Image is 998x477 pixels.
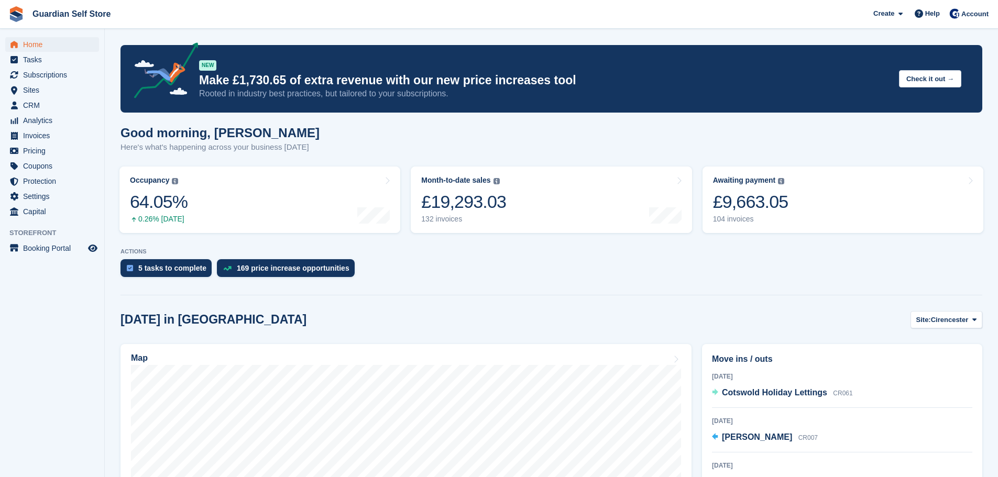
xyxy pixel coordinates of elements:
[712,461,972,470] div: [DATE]
[120,126,320,140] h1: Good morning, [PERSON_NAME]
[138,264,206,272] div: 5 tasks to complete
[125,42,199,102] img: price-adjustments-announcement-icon-8257ccfd72463d97f412b2fc003d46551f7dbcb40ab6d574587a9cd5c0d94...
[5,37,99,52] a: menu
[722,388,827,397] span: Cotswold Holiday Lettings
[23,189,86,204] span: Settings
[712,431,818,445] a: [PERSON_NAME] CR007
[5,241,99,256] a: menu
[130,176,169,185] div: Occupancy
[833,390,852,397] span: CR061
[712,372,972,381] div: [DATE]
[703,167,983,233] a: Awaiting payment £9,663.05 104 invoices
[421,215,506,224] div: 132 invoices
[713,191,788,213] div: £9,663.05
[949,8,960,19] img: Tom Scott
[9,228,104,238] span: Storefront
[23,159,86,173] span: Coupons
[23,98,86,113] span: CRM
[925,8,940,19] span: Help
[120,248,982,255] p: ACTIONS
[23,128,86,143] span: Invoices
[223,266,232,271] img: price_increase_opportunities-93ffe204e8149a01c8c9dc8f82e8f89637d9d84a8eef4429ea346261dce0b2c0.svg
[798,434,818,441] span: CR007
[931,315,969,325] span: Cirencester
[120,141,320,153] p: Here's what's happening across your business [DATE]
[23,241,86,256] span: Booking Portal
[713,215,788,224] div: 104 invoices
[5,159,99,173] a: menu
[5,113,99,128] a: menu
[5,52,99,67] a: menu
[217,259,360,282] a: 169 price increase opportunities
[493,178,500,184] img: icon-info-grey-7440780725fd019a000dd9b08b2336e03edf1995a4989e88bcd33f0948082b44.svg
[120,313,306,327] h2: [DATE] in [GEOGRAPHIC_DATA]
[28,5,115,23] a: Guardian Self Store
[130,191,188,213] div: 64.05%
[172,178,178,184] img: icon-info-grey-7440780725fd019a000dd9b08b2336e03edf1995a4989e88bcd33f0948082b44.svg
[5,143,99,158] a: menu
[5,83,99,97] a: menu
[722,432,792,441] span: [PERSON_NAME]
[127,265,133,271] img: task-75834270c22a3079a89374b754ae025e5fb1db73e45f91037f5363f120a921f8.svg
[199,60,216,71] div: NEW
[237,264,349,272] div: 169 price increase opportunities
[5,98,99,113] a: menu
[713,176,776,185] div: Awaiting payment
[5,128,99,143] a: menu
[712,416,972,426] div: [DATE]
[86,242,99,254] a: Preview store
[130,215,188,224] div: 0.26% [DATE]
[8,6,24,22] img: stora-icon-8386f47178a22dfd0bd8f6a31ec36ba5ce8667c1dd55bd0f319d3a0aa187defe.svg
[712,386,853,400] a: Cotswold Holiday Lettings CR061
[5,204,99,219] a: menu
[23,68,86,82] span: Subscriptions
[778,178,784,184] img: icon-info-grey-7440780725fd019a000dd9b08b2336e03edf1995a4989e88bcd33f0948082b44.svg
[911,311,982,328] button: Site: Cirencester
[23,37,86,52] span: Home
[23,204,86,219] span: Capital
[411,167,692,233] a: Month-to-date sales £19,293.03 132 invoices
[712,353,972,365] h2: Move ins / outs
[5,174,99,188] a: menu
[23,113,86,128] span: Analytics
[23,83,86,97] span: Sites
[131,353,148,363] h2: Map
[421,176,490,185] div: Month-to-date sales
[199,73,891,88] p: Make £1,730.65 of extra revenue with our new price increases tool
[5,68,99,82] a: menu
[899,70,961,87] button: Check it out →
[199,88,891,99] p: Rooted in industry best practices, but tailored to your subscriptions.
[961,9,989,19] span: Account
[120,259,217,282] a: 5 tasks to complete
[23,52,86,67] span: Tasks
[119,167,400,233] a: Occupancy 64.05% 0.26% [DATE]
[873,8,894,19] span: Create
[23,143,86,158] span: Pricing
[421,191,506,213] div: £19,293.03
[23,174,86,188] span: Protection
[5,189,99,204] a: menu
[916,315,931,325] span: Site:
